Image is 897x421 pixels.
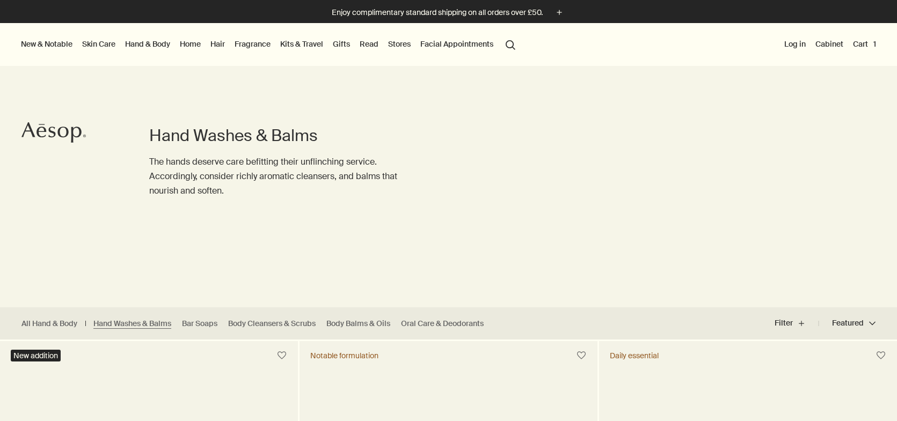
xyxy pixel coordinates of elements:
nav: primary [19,23,520,66]
a: Aesop [19,119,89,149]
div: Daily essential [610,351,659,360]
a: Home [178,37,203,51]
a: Oral Care & Deodorants [401,319,484,329]
svg: Aesop [21,122,86,143]
nav: supplementary [782,23,878,66]
button: Open search [501,34,520,54]
button: New & Notable [19,37,75,51]
a: Bar Soaps [182,319,217,329]
a: Hair [208,37,227,51]
a: Fragrance [232,37,273,51]
button: Save to cabinet [572,346,591,365]
button: Stores [386,37,413,51]
a: Body Cleansers & Scrubs [228,319,316,329]
a: Body Balms & Oils [326,319,390,329]
a: Cabinet [813,37,845,51]
button: Save to cabinet [871,346,891,365]
button: Filter [775,311,819,336]
a: Hand Washes & Balms [93,319,171,329]
a: Skin Care [80,37,118,51]
div: New addition [11,350,61,361]
a: Gifts [331,37,352,51]
button: Save to cabinet [272,346,291,365]
div: Notable formulation [310,351,378,360]
button: Featured [819,311,876,336]
button: Cart1 [851,37,878,51]
a: Read [358,37,381,51]
a: Facial Appointments [418,37,495,51]
a: Kits & Travel [278,37,325,51]
p: The hands deserve care befitting their unflinching service. Accordingly, consider richly aromatic... [149,154,405,198]
a: All Hand & Body [21,319,77,329]
a: Hand & Body [123,37,172,51]
h1: Hand Washes & Balms [149,125,405,146]
button: Enjoy complimentary standard shipping on all orders over £50. [332,6,565,19]
p: Enjoy complimentary standard shipping on all orders over £50. [332,7,543,18]
button: Log in [782,37,808,51]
